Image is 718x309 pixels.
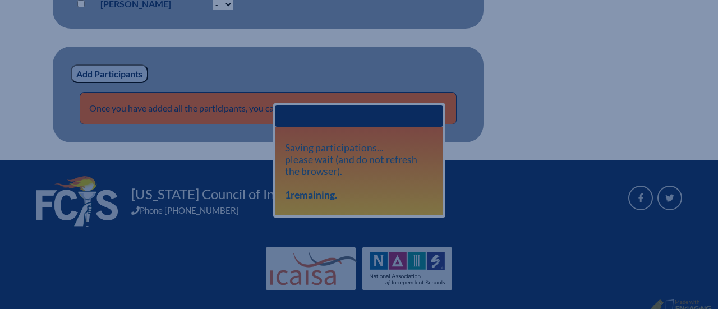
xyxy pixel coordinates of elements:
[370,252,445,285] img: NAIS Logo
[285,189,337,201] b: remaining.
[71,64,148,84] input: Add Participants
[127,185,389,203] a: [US_STATE] Council of Independent Schools
[285,142,434,201] p: Saving participations... please wait (and do not refresh the browser).
[285,189,291,201] span: 1
[36,176,118,227] img: FCIS_logo_white
[80,92,457,124] p: Once you have added all the participants, you can proceed to .
[270,252,357,285] img: Int'l Council Advancing Independent School Accreditation logo
[131,205,615,215] div: Phone [PHONE_NUMBER]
